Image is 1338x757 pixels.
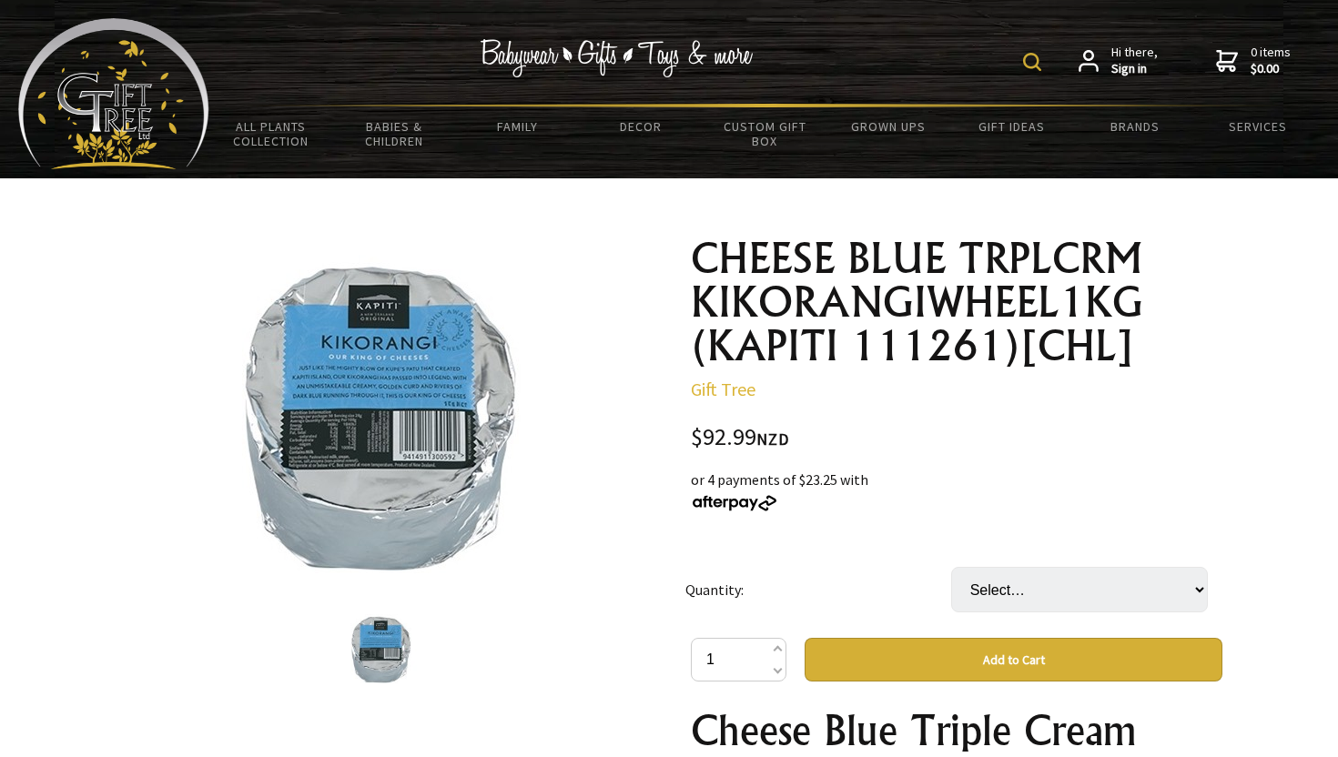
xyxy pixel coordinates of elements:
div: or 4 payments of $23.25 with [691,469,1222,512]
a: Services [1197,107,1321,146]
a: Brands [1073,107,1197,146]
td: Quantity: [685,541,951,638]
img: CHEESE BLUE TRPLCRM KIKORANGIWHEEL1KG (KAPITI 111261)[CHL] [341,614,421,683]
a: Grown Ups [826,107,950,146]
a: Babies & Children [333,107,457,160]
a: Hi there,Sign in [1079,45,1158,76]
a: 0 items$0.00 [1216,45,1291,76]
span: Hi there, [1111,45,1158,76]
strong: Sign in [1111,61,1158,77]
a: Gift Tree [691,378,755,400]
strong: $0.00 [1251,61,1291,77]
img: CHEESE BLUE TRPLCRM KIKORANGIWHEEL1KG (KAPITI 111261)[CHL] [198,255,565,573]
img: product search [1023,53,1041,71]
span: 0 items [1251,44,1291,76]
a: Gift Ideas [949,107,1073,146]
a: Decor [580,107,704,146]
a: Custom Gift Box [703,107,826,160]
div: $92.99 [691,426,1222,450]
a: Family [456,107,580,146]
a: All Plants Collection [209,107,333,160]
img: Babywear - Gifts - Toys & more [480,39,753,77]
img: Babyware - Gifts - Toys and more... [18,18,209,169]
img: Afterpay [691,495,778,511]
h1: CHEESE BLUE TRPLCRM KIKORANGIWHEEL1KG (KAPITI 111261)[CHL] [691,237,1222,368]
button: Add to Cart [805,638,1222,681]
span: NZD [756,429,789,449]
